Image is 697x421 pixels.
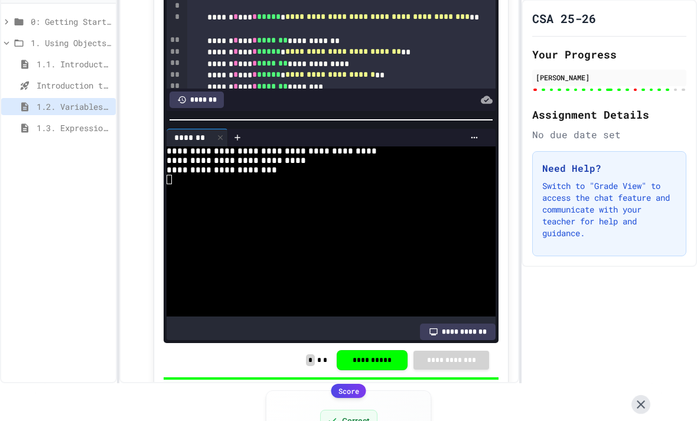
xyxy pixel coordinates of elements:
[536,72,683,83] div: [PERSON_NAME]
[532,128,686,142] div: No due date set
[31,15,111,28] span: 0: Getting Started
[37,79,111,92] span: Introduction to Algorithms, Programming, and Compilers
[37,100,111,113] span: 1.2. Variables and Data Types
[37,58,111,70] span: 1.1. Introduction to Algorithms, Programming, and Compilers
[331,384,366,398] div: Score
[542,180,676,239] p: Switch to "Grade View" to access the chat feature and communicate with your teacher for help and ...
[542,161,676,175] h3: Need Help?
[532,10,596,27] h1: CSA 25-26
[37,122,111,134] span: 1.3. Expressions and Output [New]
[532,106,686,123] h2: Assignment Details
[532,46,686,63] h2: Your Progress
[31,37,111,49] span: 1. Using Objects and Methods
